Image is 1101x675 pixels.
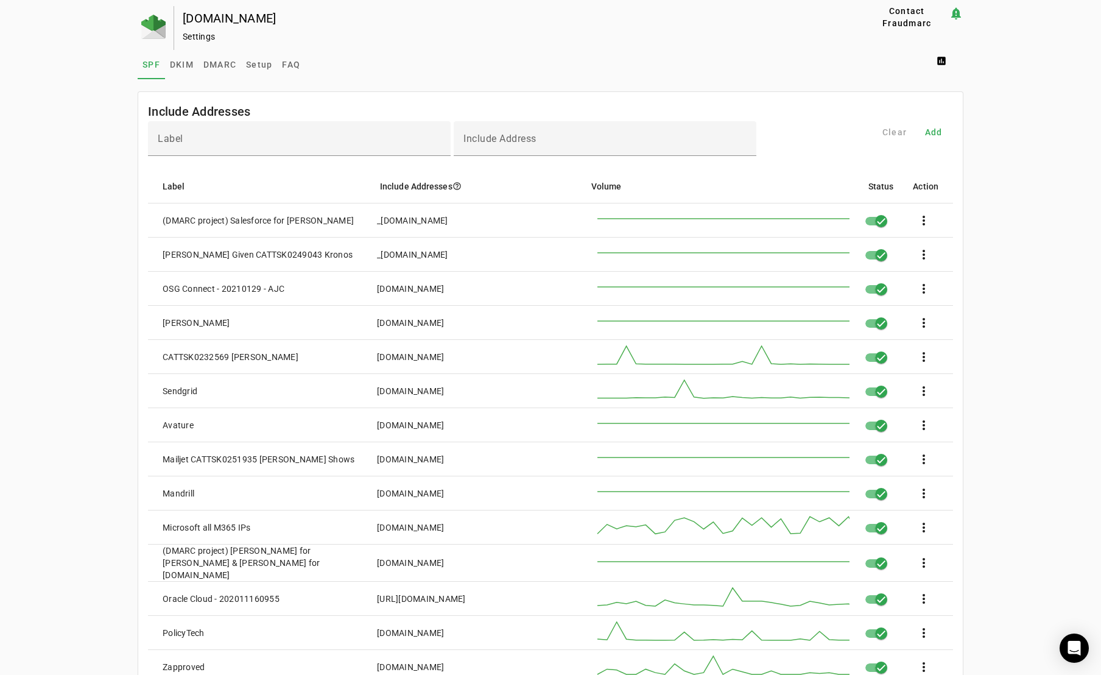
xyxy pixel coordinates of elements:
[138,50,165,79] a: SPF
[163,545,357,581] div: (DMARC project) [PERSON_NAME] for [PERSON_NAME] & [PERSON_NAME] for [DOMAIN_NAME]
[949,6,963,21] mat-icon: notification_important
[452,182,462,191] i: help_outline
[246,60,272,69] span: Setup
[170,60,194,69] span: DKIM
[163,283,284,295] div: OSG Connect - 20210129 - AJC
[163,214,354,227] div: (DMARC project) Salesforce for [PERSON_NAME]
[163,351,298,363] div: CATTSK0232569 [PERSON_NAME]
[163,385,197,397] div: Sendgrid
[203,60,236,69] span: DMARC
[165,50,199,79] a: DKIM
[163,661,205,673] div: Zapproved
[158,133,183,144] mat-label: Label
[925,126,943,138] span: Add
[277,50,305,79] a: FAQ
[859,169,904,203] mat-header-cell: Status
[163,487,194,500] div: Mandrill
[377,487,444,500] div: [DOMAIN_NAME]
[463,133,536,144] mat-label: Include Address
[903,169,953,203] mat-header-cell: Action
[377,283,444,295] div: [DOMAIN_NAME]
[282,60,300,69] span: FAQ
[582,169,859,203] mat-header-cell: Volume
[163,593,280,605] div: Oracle Cloud - 202011160955
[183,12,826,24] div: [DOMAIN_NAME]
[142,60,160,69] span: SPF
[148,102,250,121] mat-card-title: Include Addresses
[163,419,194,431] div: Avature
[199,50,241,79] a: DMARC
[377,661,444,673] div: [DOMAIN_NAME]
[163,521,251,534] div: Microsoft all M365 IPs
[370,169,582,203] mat-header-cell: Include Addresses
[183,30,826,43] div: Settings
[377,521,444,534] div: [DOMAIN_NAME]
[1060,634,1089,663] div: Open Intercom Messenger
[163,317,230,329] div: [PERSON_NAME]
[870,5,944,29] span: Contact Fraudmarc
[148,169,370,203] mat-header-cell: Label
[141,15,166,39] img: Fraudmarc Logo
[241,50,277,79] a: Setup
[377,593,466,605] div: [URL][DOMAIN_NAME]
[377,557,444,569] div: [DOMAIN_NAME]
[865,6,949,28] button: Contact Fraudmarc
[163,453,354,465] div: Mailjet CATTSK0251935 [PERSON_NAME] Shows
[377,419,444,431] div: [DOMAIN_NAME]
[377,453,444,465] div: [DOMAIN_NAME]
[377,317,444,329] div: [DOMAIN_NAME]
[163,627,205,639] div: PolicyTech
[377,385,444,397] div: [DOMAIN_NAME]
[377,351,444,363] div: [DOMAIN_NAME]
[377,249,448,261] div: _[DOMAIN_NAME]
[914,121,953,143] button: Add
[377,627,444,639] div: [DOMAIN_NAME]
[163,249,353,261] div: [PERSON_NAME] Given CATTSK0249043 Kronos
[377,214,448,227] div: _[DOMAIN_NAME]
